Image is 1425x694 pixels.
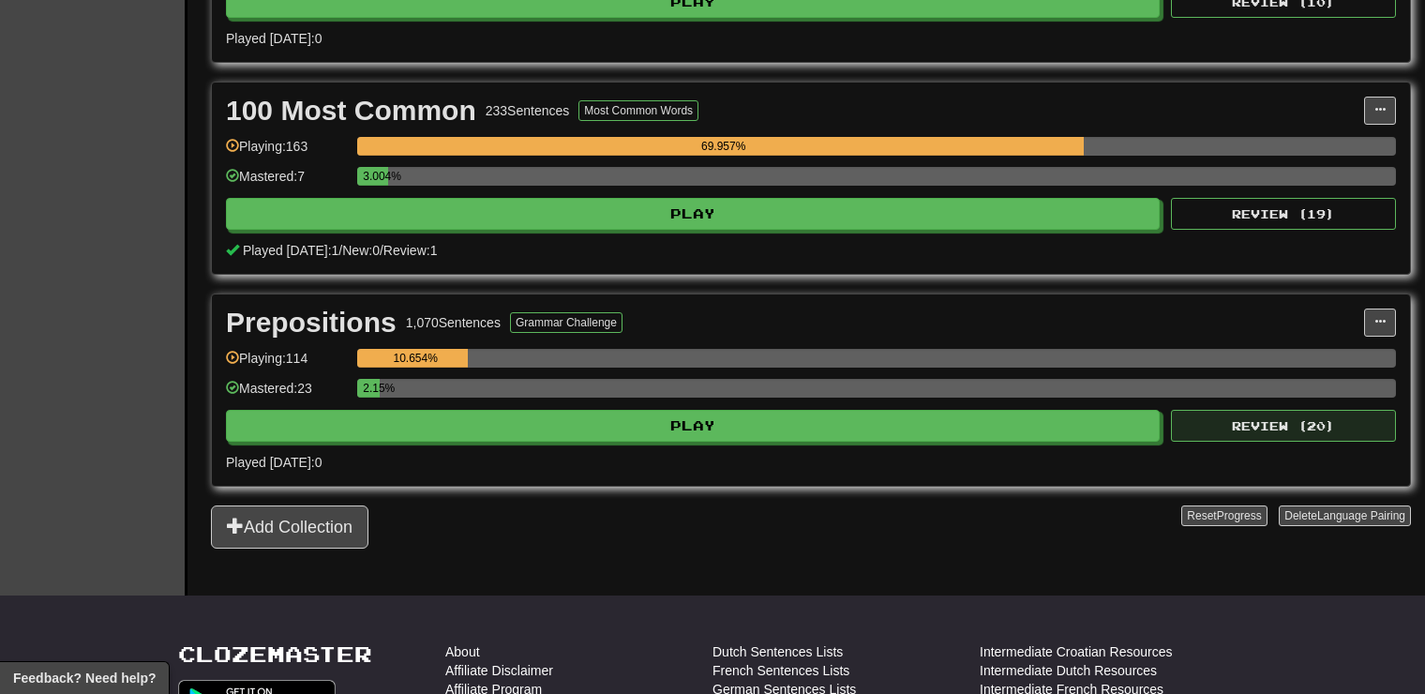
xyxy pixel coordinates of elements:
span: Language Pairing [1317,509,1405,522]
span: Played [DATE]: 1 [243,243,338,258]
span: / [380,243,383,258]
div: 3.004% [363,167,388,186]
div: 1,070 Sentences [406,313,501,332]
a: Dutch Sentences Lists [712,642,843,661]
button: Grammar Challenge [510,312,622,333]
div: 2.15% [363,379,380,398]
button: Review (20) [1171,410,1396,442]
a: About [445,642,480,661]
span: Played [DATE]: 0 [226,455,322,470]
span: Open feedback widget [13,669,156,687]
button: Most Common Words [578,100,698,121]
div: 69.957% [363,137,1084,156]
div: Playing: 114 [226,349,348,380]
div: Mastered: 7 [226,167,348,198]
span: Played [DATE]: 0 [226,31,322,46]
a: Clozemaster [178,642,372,666]
div: 233 Sentences [486,101,570,120]
a: French Sentences Lists [712,661,849,680]
span: Progress [1217,509,1262,522]
div: Mastered: 23 [226,379,348,410]
span: New: 0 [342,243,380,258]
button: Review (19) [1171,198,1396,230]
button: DeleteLanguage Pairing [1279,505,1411,526]
a: Intermediate Croatian Resources [980,642,1172,661]
button: Play [226,410,1160,442]
span: Review: 1 [383,243,438,258]
button: Play [226,198,1160,230]
div: Playing: 163 [226,137,348,168]
div: 100 Most Common [226,97,476,125]
a: Intermediate Dutch Resources [980,661,1157,680]
button: Add Collection [211,505,368,549]
div: Prepositions [226,309,397,337]
span: / [338,243,342,258]
div: 10.654% [363,349,468,368]
a: Affiliate Disclaimer [445,661,553,680]
button: ResetProgress [1181,505,1267,526]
